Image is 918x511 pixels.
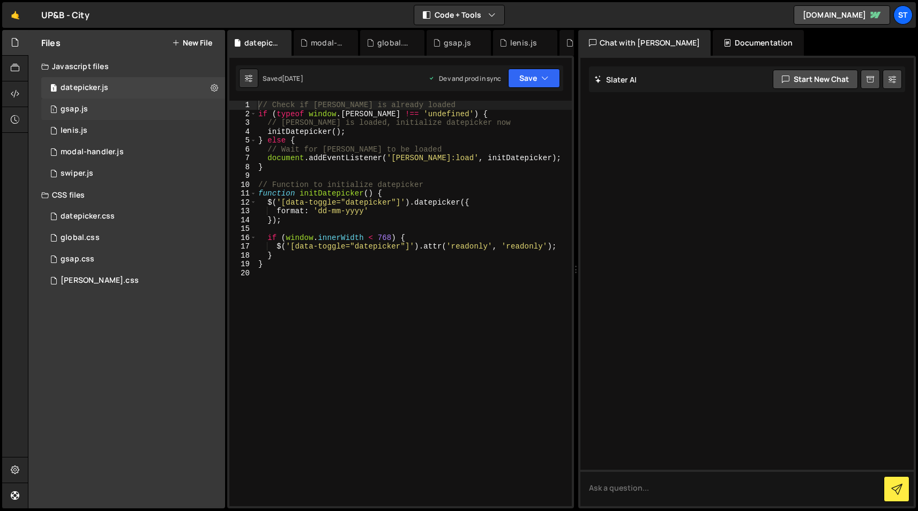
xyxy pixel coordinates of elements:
div: 13 [229,207,257,216]
div: gsap.js [444,37,471,48]
div: Javascript files [28,56,225,77]
div: 3 [229,118,257,127]
div: 5 [229,136,257,145]
div: 1 [229,101,257,110]
button: Code + Tools [414,5,504,25]
button: Save [508,69,560,88]
div: 8 [229,163,257,172]
div: 14 [229,216,257,225]
div: UP&B - City [41,9,89,21]
div: Chat with [PERSON_NAME] [578,30,711,56]
div: 6 [229,145,257,154]
div: global.css [377,37,412,48]
div: 12 [229,198,257,207]
div: 2 [229,110,257,119]
button: New File [172,39,212,47]
div: gsap.js [61,104,88,114]
div: [PERSON_NAME].css [61,276,139,285]
div: 17 [229,242,257,251]
div: Saved [263,74,303,83]
div: global.css [61,233,100,243]
div: 19 [229,260,257,269]
h2: Files [41,37,61,49]
div: lenis.js [61,126,87,136]
div: gsap.css [61,254,94,264]
button: Start new chat [773,70,858,89]
div: 17139/47302.css [41,249,225,270]
span: 1 [50,85,57,93]
div: 17139/47297.js [41,99,225,120]
div: 17139/47296.js [41,77,225,99]
div: 10 [229,181,257,190]
div: 11 [229,189,257,198]
div: datepicker.js [61,83,108,93]
div: 17139/47301.css [41,227,225,249]
div: 7 [229,154,257,163]
div: 17139/47298.js [41,141,225,163]
div: 17139/47303.css [41,270,225,291]
a: [DOMAIN_NAME] [794,5,890,25]
div: lenis.js [510,37,537,48]
div: modal-handler.js [61,147,124,157]
div: CSS files [28,184,225,206]
div: 20 [229,269,257,278]
div: 4 [229,127,257,137]
div: Documentation [713,30,803,56]
div: [DATE] [282,74,303,83]
div: 16 [229,234,257,243]
div: Dev and prod in sync [428,74,501,83]
a: 🤙 [2,2,28,28]
span: 1 [50,106,57,115]
div: 18 [229,251,257,260]
div: 17139/47299.js [41,163,225,184]
div: 17139/47300.css [41,206,225,227]
div: 15 [229,224,257,234]
div: datepicker.css [61,212,115,221]
div: datepicker.js [244,37,279,48]
div: modal-handler.js [311,37,345,48]
a: st [893,5,913,25]
div: swiper.js [61,169,93,178]
div: 9 [229,171,257,181]
h2: Slater AI [594,74,637,85]
div: 17139/48191.js [41,120,225,141]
